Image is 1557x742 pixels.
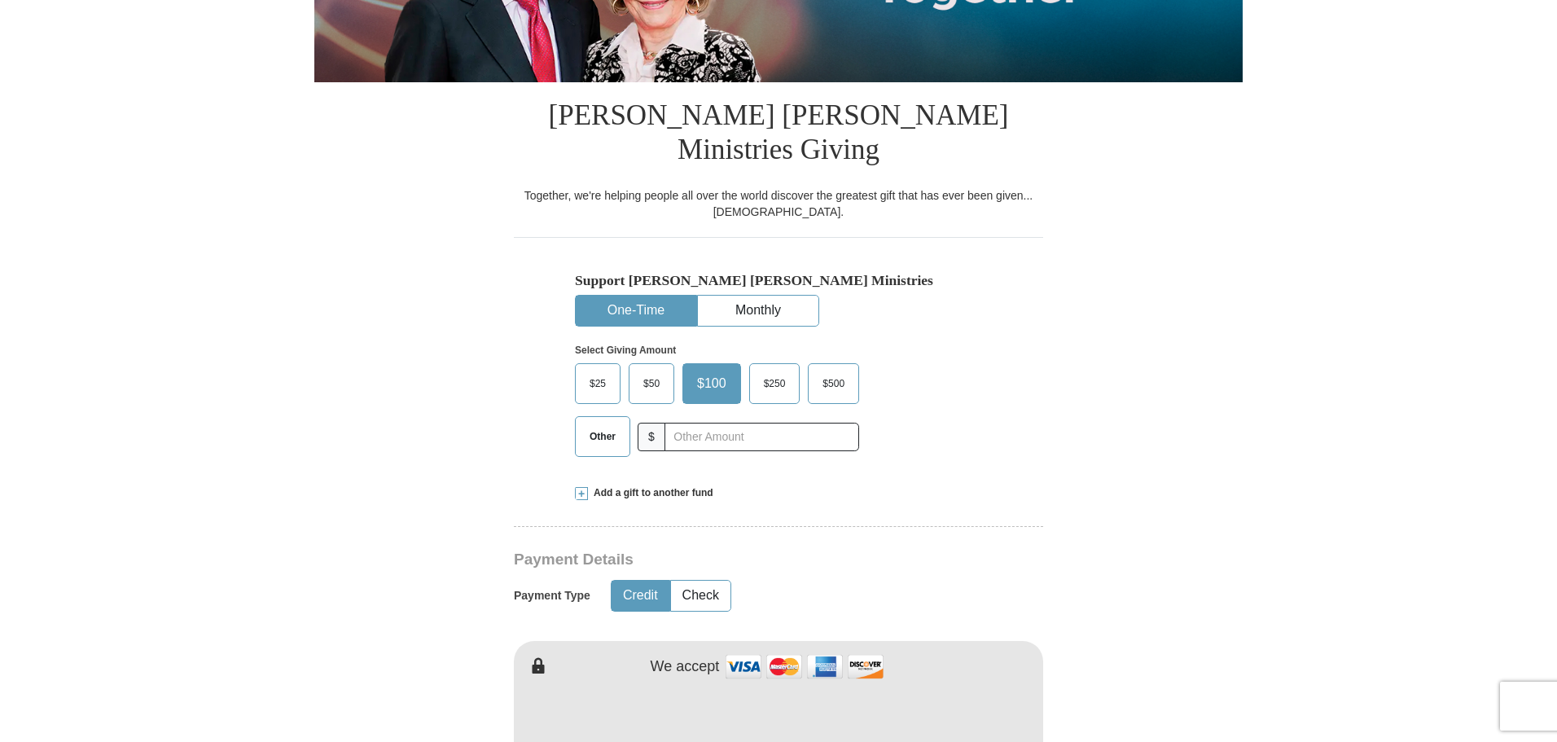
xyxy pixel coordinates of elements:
[575,345,676,356] strong: Select Giving Amount
[664,423,859,451] input: Other Amount
[635,371,668,396] span: $50
[756,371,794,396] span: $250
[514,187,1043,220] div: Together, we're helping people all over the world discover the greatest gift that has ever been g...
[612,581,669,611] button: Credit
[576,296,696,326] button: One-Time
[651,658,720,676] h4: We accept
[581,371,614,396] span: $25
[514,589,590,603] h5: Payment Type
[689,371,735,396] span: $100
[671,581,730,611] button: Check
[638,423,665,451] span: $
[514,551,929,569] h3: Payment Details
[575,272,982,289] h5: Support [PERSON_NAME] [PERSON_NAME] Ministries
[723,649,886,684] img: credit cards accepted
[581,424,624,449] span: Other
[814,371,853,396] span: $500
[514,82,1043,187] h1: [PERSON_NAME] [PERSON_NAME] Ministries Giving
[698,296,818,326] button: Monthly
[588,486,713,500] span: Add a gift to another fund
